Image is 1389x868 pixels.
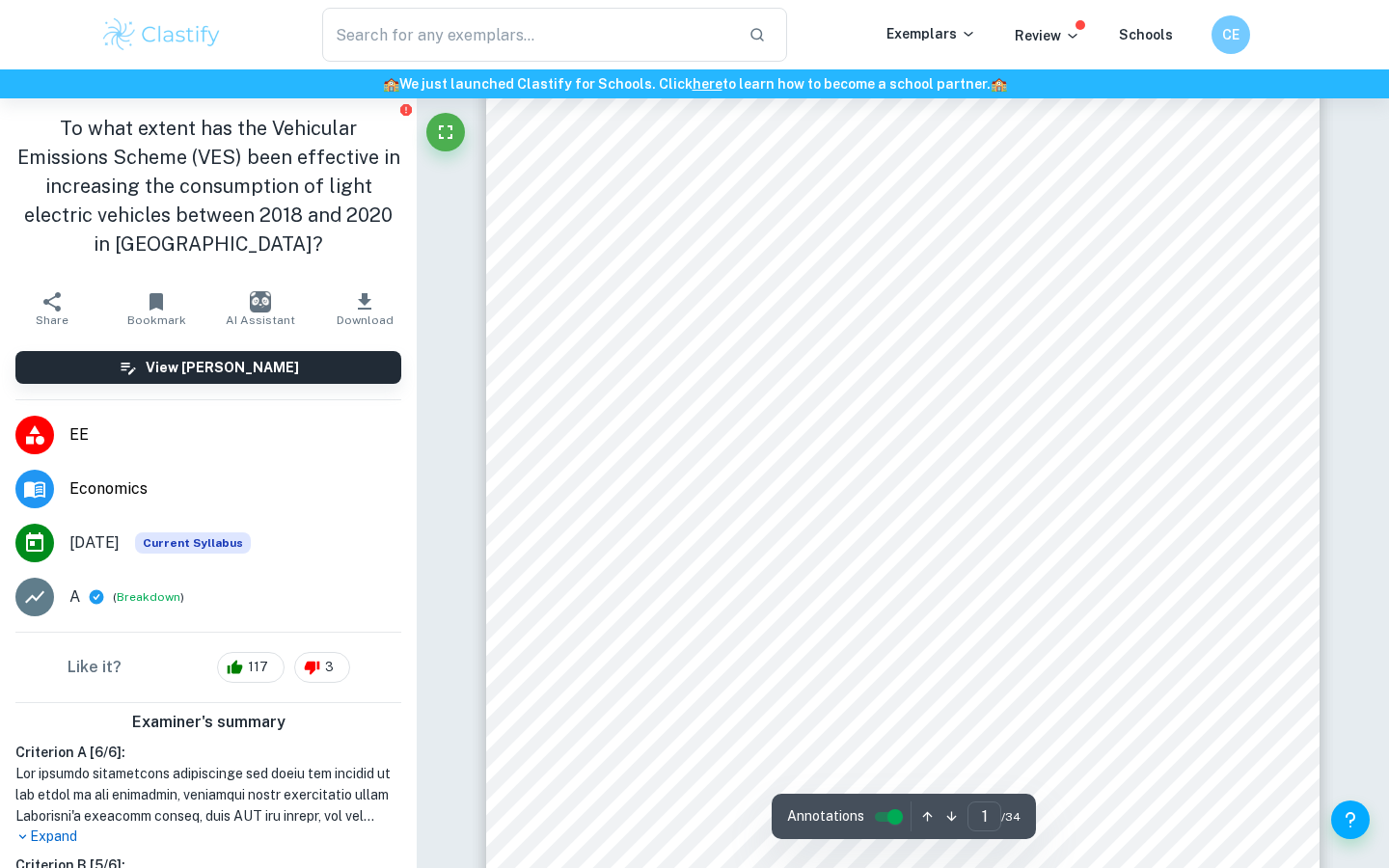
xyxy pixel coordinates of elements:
button: Bookmark [104,282,208,336]
span: 117 [237,658,279,677]
button: Download [313,282,417,336]
span: Share [36,313,68,327]
h6: CE [1220,24,1242,45]
h6: We just launched Clastify for Schools. Click to learn how to become a school partner. [4,73,1385,95]
span: Economics [69,477,401,501]
p: Review [1015,25,1080,46]
p: Exemplars [886,23,976,44]
span: Current Syllabus [135,532,251,554]
span: 🏫 [383,76,399,92]
h6: Like it? [68,656,122,679]
span: 3 [314,658,344,677]
span: [DATE] [69,531,120,555]
span: / 34 [1001,808,1021,826]
button: AI Assistant [208,282,313,336]
button: Report issue [398,102,413,117]
button: Breakdown [117,588,180,606]
button: Fullscreen [426,113,465,151]
h1: To what extent has the Vehicular Emissions Scheme (VES) been effective in increasing the consumpt... [15,114,401,258]
button: View [PERSON_NAME] [15,351,401,384]
span: Bookmark [127,313,186,327]
span: ( ) [113,588,184,607]
a: Schools [1119,27,1173,42]
button: CE [1212,15,1250,54]
h1: Lor ipsumdo sitametcons adipiscinge sed doeiu tem incidid ut lab etdol ma ali enimadmin, veniamqu... [15,763,401,827]
div: 3 [294,652,350,683]
span: EE [69,423,401,447]
p: Expand [15,827,401,847]
button: Help and Feedback [1331,800,1370,839]
span: Annotations [787,806,864,827]
span: AI Assistant [226,313,295,327]
div: 117 [217,652,285,683]
a: here [693,76,722,92]
img: AI Assistant [250,291,271,312]
input: Search for any exemplars... [322,8,733,62]
h6: Criterion A [ 6 / 6 ]: [15,742,401,763]
p: A [69,585,80,609]
h6: Examiner's summary [8,711,409,734]
img: Clastify logo [100,15,223,54]
h6: View [PERSON_NAME] [146,357,299,378]
span: 🏫 [991,76,1007,92]
div: This exemplar is based on the current syllabus. Feel free to refer to it for inspiration/ideas wh... [135,532,251,554]
span: Download [337,313,394,327]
